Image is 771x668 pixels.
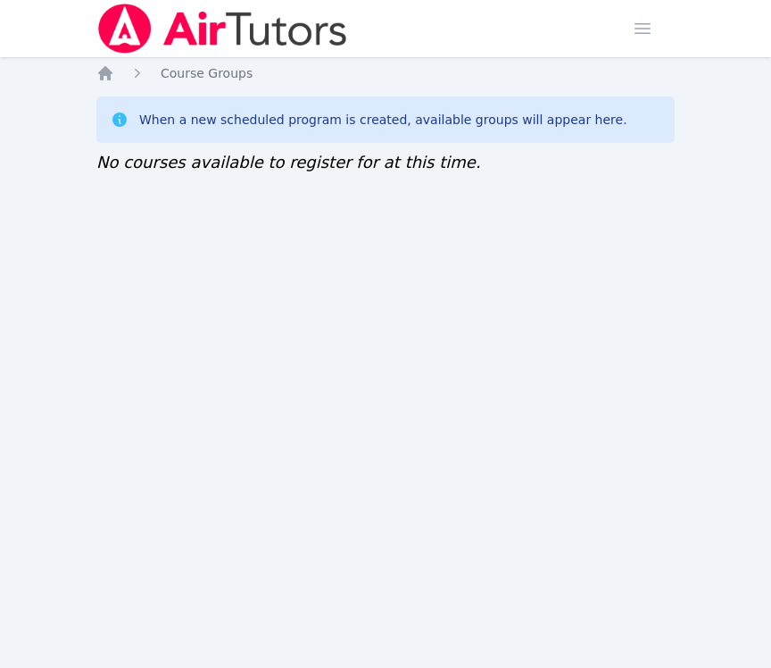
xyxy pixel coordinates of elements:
[96,153,481,171] span: No courses available to register for at this time.
[139,111,627,129] div: When a new scheduled program is created, available groups will appear here.
[161,64,253,82] a: Course Groups
[96,4,349,54] img: Air Tutors
[96,64,675,82] nav: Breadcrumb
[161,66,253,80] span: Course Groups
